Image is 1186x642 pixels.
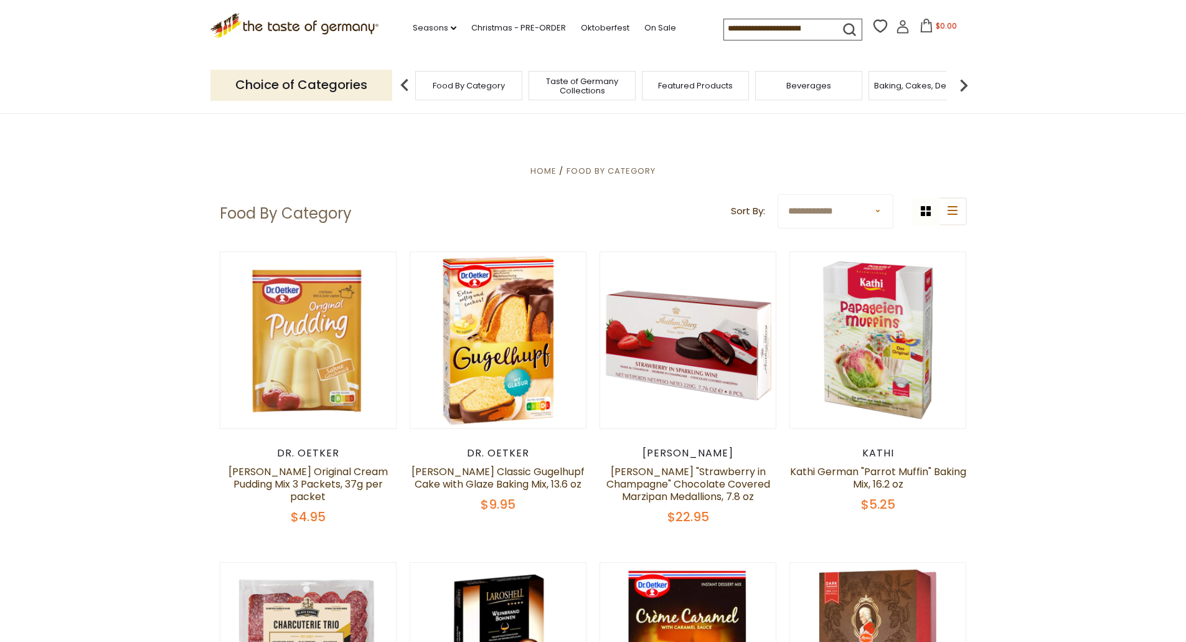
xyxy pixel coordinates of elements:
[471,21,566,35] a: Christmas - PRE-ORDER
[658,81,733,90] a: Featured Products
[228,465,388,504] a: [PERSON_NAME] Original Cream Pudding Mix 3 Packets, 37g per packet
[433,81,505,90] a: Food By Category
[410,252,586,428] img: Dr. Oetker Classic Gugelhupf Cake with Glaze Baking Mix, 13.6 oz
[220,447,397,460] div: Dr. Oetker
[861,496,895,513] span: $5.25
[600,447,777,460] div: [PERSON_NAME]
[874,81,971,90] a: Baking, Cakes, Desserts
[790,252,966,428] img: Kathi German "Parrot Muffin" Baking Mix, 16.2 oz
[220,204,352,223] h1: Food By Category
[731,204,765,219] label: Sort By:
[600,252,776,428] img: Anthon Berg "Strawberry in Champagne" Chocolate Covered Marzipan Medallions, 7.8 oz
[936,21,957,31] span: $0.00
[291,508,326,526] span: $4.95
[392,73,417,98] img: previous arrow
[220,252,397,428] img: Dr. Oetker Original Cream Pudding Mix 3 Packets, 37g per packet
[532,77,632,95] a: Taste of Germany Collections
[210,70,392,100] p: Choice of Categories
[413,21,456,35] a: Seasons
[567,165,656,177] a: Food By Category
[581,21,629,35] a: Oktoberfest
[530,165,557,177] a: Home
[410,447,587,460] div: Dr. Oetker
[412,465,585,491] a: [PERSON_NAME] Classic Gugelhupf Cake with Glaze Baking Mix, 13.6 oz
[912,19,965,37] button: $0.00
[667,508,709,526] span: $22.95
[786,81,831,90] a: Beverages
[789,447,967,460] div: Kathi
[481,496,515,513] span: $9.95
[790,465,966,491] a: Kathi German "Parrot Muffin" Baking Mix, 16.2 oz
[606,465,770,504] a: [PERSON_NAME] "Strawberry in Champagne" Chocolate Covered Marzipan Medallions, 7.8 oz
[644,21,676,35] a: On Sale
[951,73,976,98] img: next arrow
